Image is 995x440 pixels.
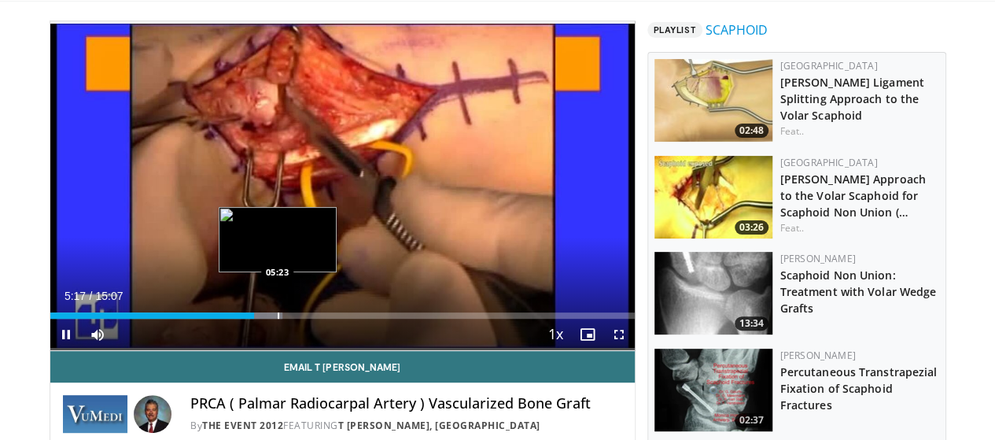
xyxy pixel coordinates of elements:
img: image.jpeg [219,207,337,272]
a: [PERSON_NAME] Ligament Splitting Approach to the Volar Scaphoid [780,75,924,123]
img: 243784_0004_1.png.150x105_q85_crop-smart_upscale.jpg [654,59,772,142]
a: . [802,124,804,138]
a: [GEOGRAPHIC_DATA] [780,156,878,169]
button: Playback Rate [540,319,572,350]
a: [PERSON_NAME] Approach to the Volar Scaphoid for Scaphoid Non Union (… [780,172,926,220]
a: Scaphoid Non Union: Treatment with Volar Wedge Grafts [780,268,937,316]
button: Fullscreen [603,319,635,350]
a: [PERSON_NAME] [780,252,856,265]
a: 02:48 [654,59,772,142]
img: The Event 2012 [63,395,128,433]
div: Feat. [780,221,939,235]
span: 02:48 [735,124,768,138]
img: Screen_shot_2010-09-13_at_9.06.49_PM_2.png.150x105_q85_crop-smart_upscale.jpg [654,252,772,335]
span: 13:34 [735,316,768,331]
a: Percutaneous Transtrapezial Fixation of Scaphoid Fractures [780,364,938,412]
div: Feat. [780,124,939,139]
a: 03:26 [654,156,772,238]
img: 2014-03-03_14-55-02.png.150x105_q85_crop-smart_upscale.png [654,349,772,431]
a: 13:34 [654,252,772,335]
a: SCAPHOID [706,20,768,39]
video-js: Video Player [50,21,635,351]
h4: PRCA ( Palmar Radiocarpal Artery ) Vascularized Bone Graft [190,395,621,412]
a: . [802,221,804,235]
div: By FEATURING [190,419,621,433]
span: 02:37 [735,413,768,427]
a: The Event 2012 [202,419,283,432]
div: Progress Bar [50,312,635,319]
a: Email T [PERSON_NAME] [50,351,635,383]
span: 15:07 [95,290,123,302]
button: Pause [50,319,82,350]
span: 03:26 [735,220,768,235]
span: 5:17 [64,290,86,302]
a: [GEOGRAPHIC_DATA] [780,59,878,72]
button: Enable picture-in-picture mode [572,319,603,350]
img: G-E_approach_100008114_3.jpg.150x105_q85_crop-smart_upscale.jpg [654,156,772,238]
a: 02:37 [654,349,772,431]
button: Mute [82,319,113,350]
span: / [90,290,93,302]
img: Avatar [134,395,171,433]
a: T [PERSON_NAME], [GEOGRAPHIC_DATA] [338,419,540,432]
span: Playlist [647,22,702,38]
a: [PERSON_NAME] [780,349,856,362]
